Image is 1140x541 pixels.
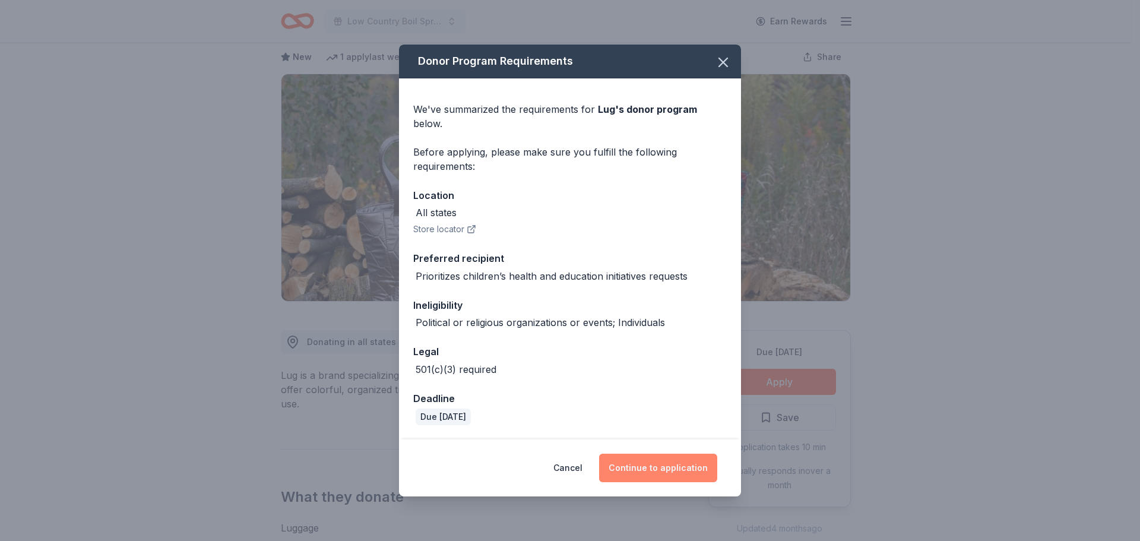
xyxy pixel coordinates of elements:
span: Lug 's donor program [598,103,697,115]
div: Preferred recipient [413,251,727,266]
div: Ineligibility [413,298,727,313]
button: Cancel [553,454,582,482]
div: Prioritizes children’s health and education initiatives requests [416,269,688,283]
div: Before applying, please make sure you fulfill the following requirements: [413,145,727,173]
button: Continue to application [599,454,717,482]
div: All states [416,205,457,220]
div: We've summarized the requirements for below. [413,102,727,131]
div: 501(c)(3) required [416,362,496,377]
div: Location [413,188,727,203]
div: Donor Program Requirements [399,45,741,78]
div: Political or religious organizations or events; Individuals [416,315,665,330]
button: Store locator [413,222,476,236]
div: Deadline [413,391,727,406]
div: Due [DATE] [416,409,471,425]
div: Legal [413,344,727,359]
